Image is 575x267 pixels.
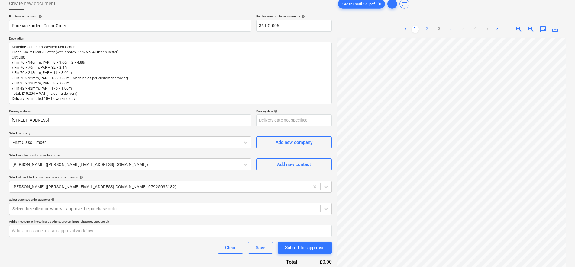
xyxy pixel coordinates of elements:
[539,26,547,33] span: chat
[551,26,559,33] span: save_alt
[401,0,408,8] span: sort
[225,244,236,252] div: Clear
[253,259,306,265] div: Total
[285,244,325,252] div: Submit for approval
[412,26,419,33] a: Page 1 is your current page
[256,114,332,126] input: Delivery date not specified
[402,26,409,33] a: Previous page
[436,26,443,33] a: Page 3
[256,109,332,113] div: Delivery date
[9,14,251,18] div: Purchase order name
[256,158,332,170] button: Add new contact
[9,37,332,42] p: Description
[9,225,332,237] input: Write a message to start approval workflow
[256,20,332,32] input: Reference number
[376,0,383,8] span: clear
[37,15,42,18] span: help
[256,244,265,252] div: Save
[515,26,522,33] span: zoom_in
[9,42,332,104] textarea: Material: Canadian Western Red Cedar Grade: No. 2 Clear & Better (with approx. 15% No. 4 Clear & ...
[256,14,332,18] div: Purchase order reference number
[9,131,251,136] p: Select company
[494,26,501,33] a: Next page
[389,0,396,8] span: add
[9,175,332,179] div: Select who will be the purchase order contact person
[277,161,311,168] div: Add new contact
[9,153,251,158] p: Select supplier or subcontractor contact
[9,109,251,114] p: Delivery address
[527,26,535,33] span: zoom_out
[460,26,467,33] a: Page 5
[256,136,332,148] button: Add new company
[273,109,278,113] span: help
[448,26,455,33] a: ...
[9,220,332,224] div: Add a message to the colleague who approves the purchase order (optional)
[307,259,332,265] div: £0.00
[484,26,491,33] a: Page 7
[50,198,55,201] span: help
[9,20,251,32] input: Document name
[9,198,332,202] div: Select purchase order approver
[78,176,83,179] span: help
[338,2,379,6] span: Cedar Email Or...pdf
[218,242,243,254] button: Clear
[300,15,305,18] span: help
[9,114,251,126] input: Delivery address
[472,26,479,33] a: Page 6
[424,26,431,33] a: Page 2
[278,242,332,254] button: Submit for approval
[276,138,312,146] div: Add new company
[248,242,273,254] button: Save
